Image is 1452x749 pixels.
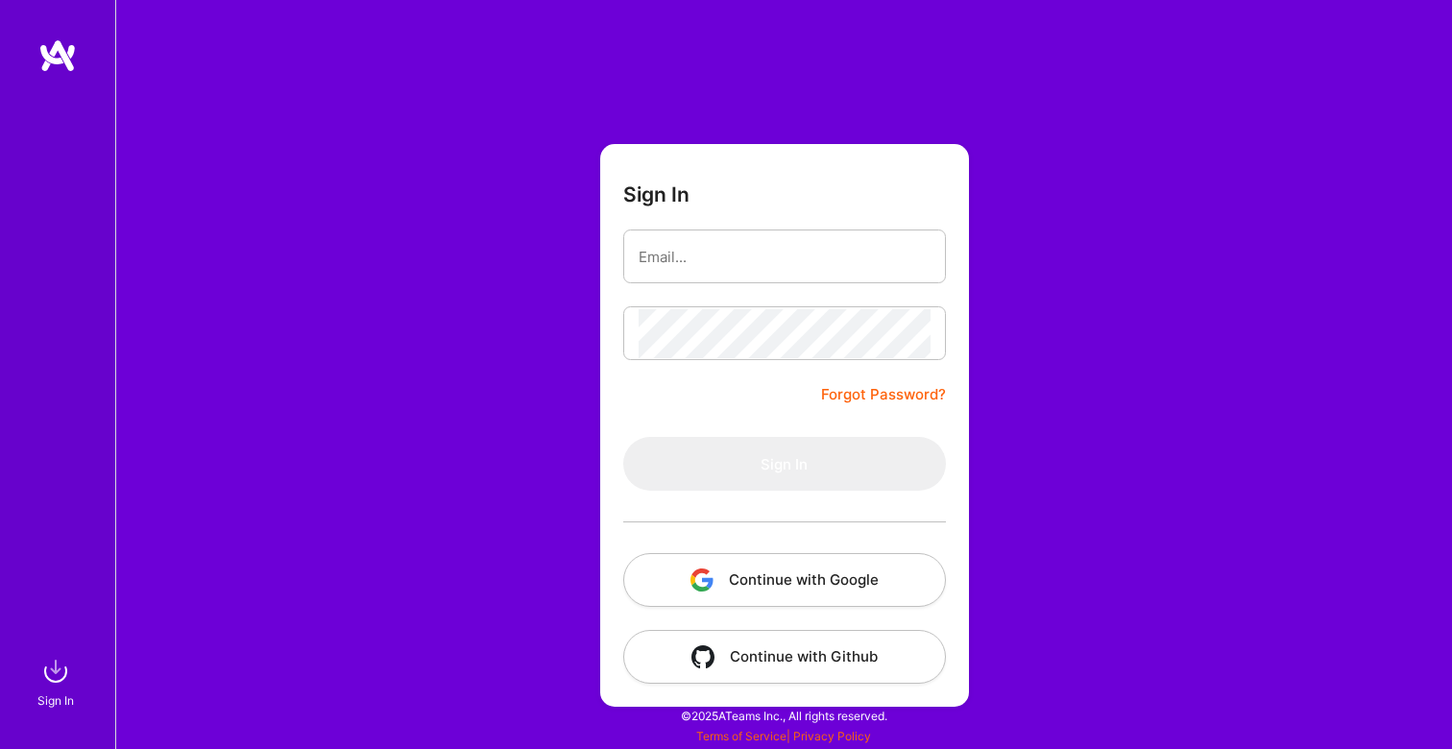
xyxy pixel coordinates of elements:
[37,690,74,711] div: Sign In
[36,652,75,690] img: sign in
[696,729,786,743] a: Terms of Service
[639,232,931,281] input: Email...
[623,182,690,206] h3: Sign In
[696,729,871,743] span: |
[40,652,75,711] a: sign inSign In
[821,383,946,406] a: Forgot Password?
[38,38,77,73] img: logo
[623,437,946,491] button: Sign In
[793,729,871,743] a: Privacy Policy
[690,568,714,592] img: icon
[691,645,714,668] img: icon
[623,630,946,684] button: Continue with Github
[115,691,1452,739] div: © 2025 ATeams Inc., All rights reserved.
[623,553,946,607] button: Continue with Google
